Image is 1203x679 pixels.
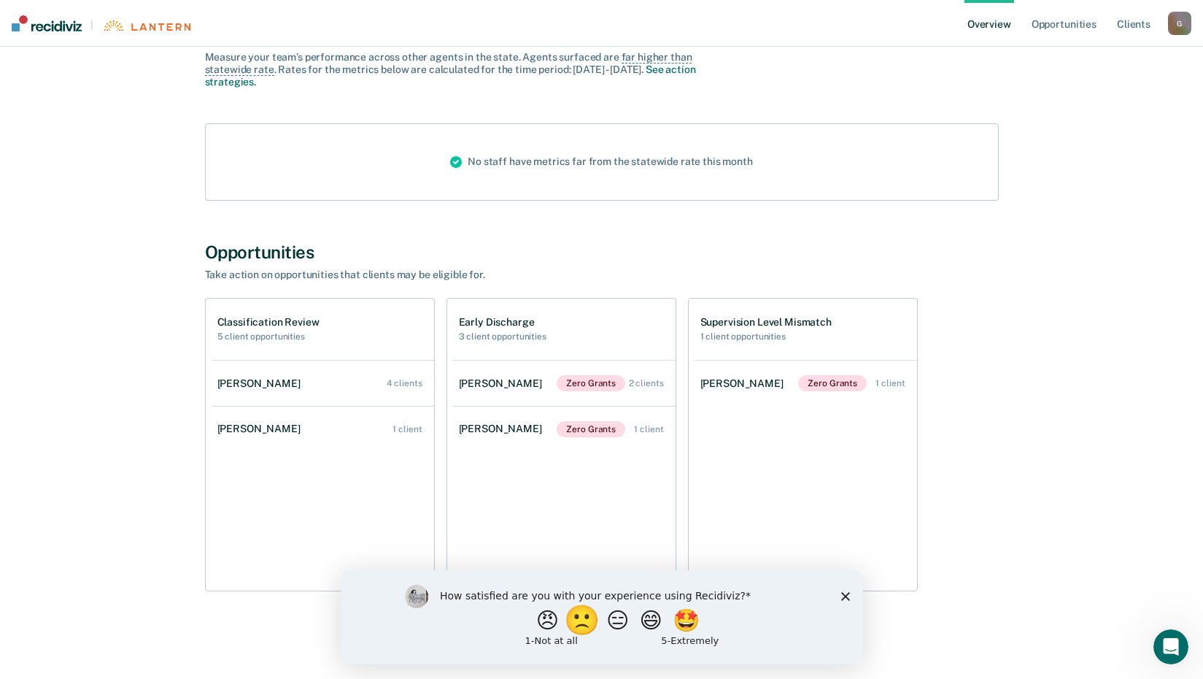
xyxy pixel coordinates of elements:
[392,424,422,434] div: 1 client
[205,64,696,88] a: See action strategies.
[629,378,664,388] div: 2 clients
[12,15,82,31] img: Recidiviz
[82,19,102,31] span: |
[217,377,306,390] div: [PERSON_NAME]
[212,408,434,450] a: [PERSON_NAME] 1 client
[700,316,832,329] h1: Supervision Level Mismatch
[341,570,863,664] iframe: Survey by Kim from Recidiviz
[557,375,625,391] span: Zero Grants
[459,316,546,329] h1: Early Discharge
[205,242,999,263] div: Opportunities
[217,423,306,435] div: [PERSON_NAME]
[634,424,663,434] div: 1 client
[700,331,832,342] h2: 1 client opportunities
[798,375,867,391] span: Zero Grants
[12,15,190,31] a: |
[205,269,716,281] div: Take action on opportunities that clients may be eligible for.
[459,423,548,435] div: [PERSON_NAME]
[459,331,546,342] h2: 3 client opportunities
[459,377,548,390] div: [PERSON_NAME]
[217,331,320,342] h2: 5 client opportunities
[102,20,190,31] img: Lantern
[438,124,765,200] div: No staff have metrics far from the statewide rate this month
[217,316,320,329] h1: Classification Review
[453,361,676,406] a: [PERSON_NAME]Zero Grants 2 clients
[453,407,676,452] a: [PERSON_NAME]Zero Grants 1 client
[205,51,692,76] span: far higher than statewide rate
[700,377,789,390] div: [PERSON_NAME]
[875,378,905,388] div: 1 client
[212,363,434,404] a: [PERSON_NAME] 4 clients
[1153,629,1188,664] iframe: Intercom live chat
[695,361,917,406] a: [PERSON_NAME]Zero Grants 1 client
[387,378,422,388] div: 4 clients
[205,51,716,88] div: Measure your team’s performance across other agent s in the state. Agent s surfaced are . Rates f...
[1168,12,1191,35] button: G
[557,421,625,437] span: Zero Grants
